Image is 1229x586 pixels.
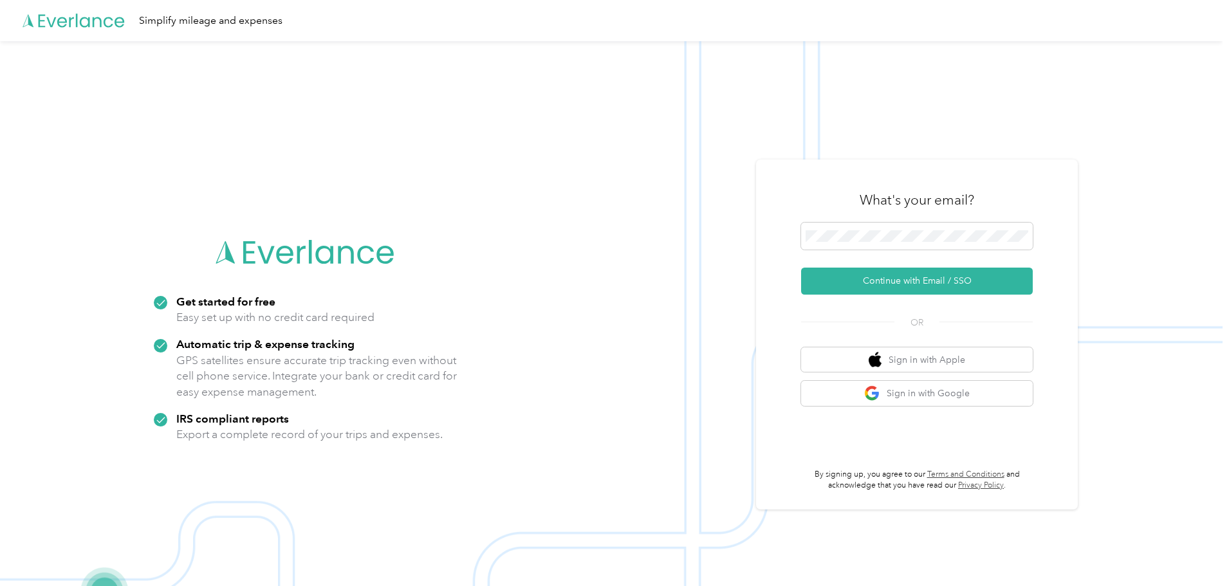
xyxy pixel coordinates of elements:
[176,353,457,400] p: GPS satellites ensure accurate trip tracking even without cell phone service. Integrate your bank...
[860,191,974,209] h3: What's your email?
[927,470,1004,479] a: Terms and Conditions
[176,337,355,351] strong: Automatic trip & expense tracking
[864,385,880,401] img: google logo
[176,295,275,308] strong: Get started for free
[958,481,1004,490] a: Privacy Policy
[176,309,374,325] p: Easy set up with no credit card required
[176,426,443,443] p: Export a complete record of your trips and expenses.
[801,381,1033,406] button: google logoSign in with Google
[869,352,882,368] img: apple logo
[801,469,1033,491] p: By signing up, you agree to our and acknowledge that you have read our .
[801,347,1033,372] button: apple logoSign in with Apple
[801,268,1033,295] button: Continue with Email / SSO
[139,13,282,29] div: Simplify mileage and expenses
[894,316,939,329] span: OR
[176,412,289,425] strong: IRS compliant reports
